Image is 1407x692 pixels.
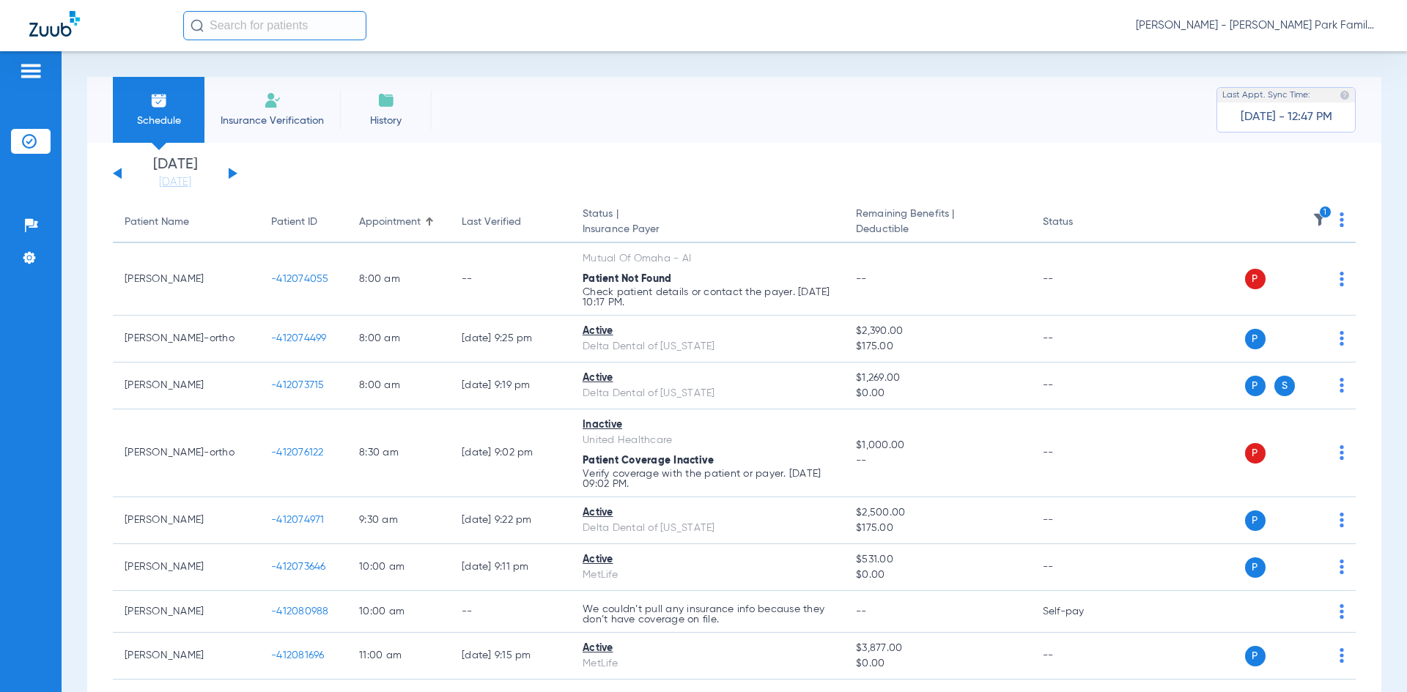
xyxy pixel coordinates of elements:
div: Appointment [359,215,421,230]
th: Status | [571,202,844,243]
td: [PERSON_NAME] [113,362,259,409]
td: [DATE] 9:25 PM [450,316,571,362]
span: Insurance Verification [215,114,329,128]
span: -412073646 [271,562,326,572]
td: -- [450,243,571,316]
div: Delta Dental of [US_STATE] [583,339,832,354]
span: Patient Coverage Inactive [583,455,714,466]
span: -- [856,453,1019,469]
td: -- [450,591,571,633]
img: group-dot-blue.svg [1340,648,1344,663]
td: 8:00 AM [347,362,450,409]
p: We couldn’t pull any insurance info because they don’t have coverage on file. [583,604,832,625]
img: filter.svg [1312,212,1327,227]
img: last sync help info [1340,90,1350,100]
p: Check patient details or contact the payer. [DATE] 10:17 PM. [583,287,832,308]
span: S [1274,376,1295,396]
span: History [351,114,421,128]
td: 9:30 AM [347,497,450,544]
th: Remaining Benefits | [844,202,1030,243]
span: [DATE] - 12:47 PM [1241,110,1332,124]
div: Patient ID [271,215,317,230]
div: Active [583,371,832,386]
div: Patient ID [271,215,336,230]
img: Manual Insurance Verification [264,92,281,109]
span: Deductible [856,222,1019,237]
i: 1 [1319,206,1332,219]
td: 8:00 AM [347,316,450,362]
img: Schedule [150,92,168,109]
td: [DATE] 9:15 PM [450,633,571,680]
div: Patient Name [125,215,248,230]
div: Appointment [359,215,438,230]
td: -- [1031,243,1130,316]
div: Delta Dental of [US_STATE] [583,521,832,536]
span: -412081696 [271,650,325,661]
img: group-dot-blue.svg [1340,272,1344,286]
span: Patient Not Found [583,274,671,284]
td: [PERSON_NAME] [113,591,259,633]
span: [PERSON_NAME] - [PERSON_NAME] Park Family Dentistry [1136,18,1378,33]
span: -412074499 [271,333,327,343]
td: [PERSON_NAME]-ortho [113,316,259,362]
td: [PERSON_NAME] [113,497,259,544]
td: -- [1031,544,1130,591]
td: [PERSON_NAME] [113,633,259,680]
span: $531.00 [856,552,1019,568]
img: group-dot-blue.svg [1340,513,1344,527]
td: 8:00 AM [347,243,450,316]
li: [DATE] [131,157,219,190]
td: 11:00 AM [347,633,450,680]
td: Self-pay [1031,591,1130,633]
img: Zuub Logo [29,11,80,37]
input: Search for patients [183,11,366,40]
img: History [377,92,395,109]
span: P [1245,646,1266,666]
img: group-dot-blue.svg [1340,445,1344,460]
span: -412073715 [271,380,325,390]
span: P [1245,329,1266,349]
div: Mutual Of Omaha - AI [583,251,832,267]
p: Verify coverage with the patient or payer. [DATE] 09:02 PM. [583,469,832,489]
img: group-dot-blue.svg [1340,378,1344,392]
span: -412076122 [271,447,324,458]
span: $0.00 [856,656,1019,671]
td: [DATE] 9:11 PM [450,544,571,591]
span: Insurance Payer [583,222,832,237]
td: [DATE] 9:22 PM [450,497,571,544]
span: $0.00 [856,568,1019,583]
td: 10:00 AM [347,591,450,633]
td: -- [1031,409,1130,497]
img: group-dot-blue.svg [1340,604,1344,619]
span: -412074971 [271,515,325,525]
img: group-dot-blue.svg [1340,559,1344,574]
div: Inactive [583,417,832,433]
div: Active [583,505,832,521]
div: United Healthcare [583,433,832,448]
td: [DATE] 9:02 PM [450,409,571,497]
td: -- [1031,316,1130,362]
span: $1,000.00 [856,438,1019,453]
span: -- [856,274,867,284]
div: Last Verified [462,215,559,230]
img: hamburger-icon [19,62,43,80]
span: -- [856,606,867,617]
div: Patient Name [125,215,189,230]
div: MetLife [583,656,832,671]
span: -412074055 [271,274,329,284]
div: Active [583,641,832,656]
span: P [1245,510,1266,531]
div: MetLife [583,568,832,583]
span: $0.00 [856,386,1019,401]
td: -- [1031,633,1130,680]
span: P [1245,376,1266,396]
div: Active [583,324,832,339]
img: group-dot-blue.svg [1340,212,1344,227]
td: -- [1031,497,1130,544]
span: $1,269.00 [856,371,1019,386]
span: P [1245,557,1266,578]
span: Schedule [124,114,193,128]
span: Last Appt. Sync Time: [1222,88,1310,103]
td: [PERSON_NAME] [113,544,259,591]
span: -412080988 [271,606,329,617]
